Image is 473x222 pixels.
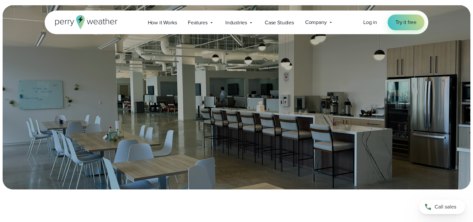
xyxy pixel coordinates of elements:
[305,18,327,26] span: Company
[363,18,377,26] a: Log in
[225,19,247,27] span: Industries
[259,16,300,29] a: Case Studies
[395,18,417,26] span: Try it free
[148,19,177,27] span: How it Works
[419,200,465,214] a: Call sales
[265,19,294,27] span: Case Studies
[388,14,424,30] a: Try it free
[142,16,183,29] a: How it Works
[188,19,208,27] span: Features
[435,203,456,211] span: Call sales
